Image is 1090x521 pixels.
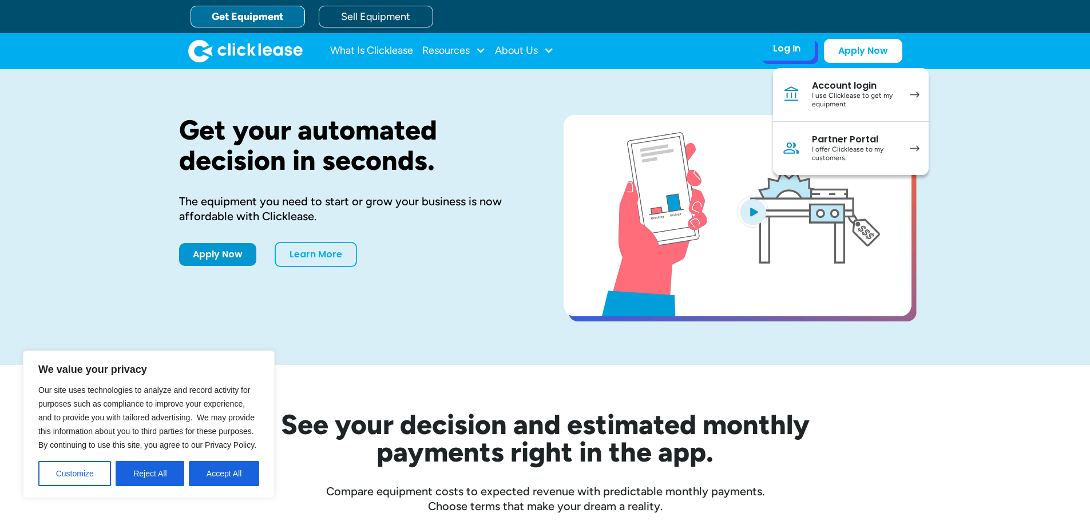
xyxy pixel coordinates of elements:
[179,243,256,266] a: Apply Now
[23,351,275,498] div: We value your privacy
[782,139,800,157] img: Person icon
[782,85,800,104] img: Bank icon
[812,92,898,109] div: I use Clicklease to get my equipment
[225,411,866,466] h2: See your decision and estimated monthly payments right in the app.
[564,115,911,316] a: open lightbox
[179,484,911,514] div: Compare equipment costs to expected revenue with predictable monthly payments. Choose terms that ...
[188,39,303,62] img: Clicklease logo
[812,145,898,163] div: I offer Clicklease to my customers.
[812,80,898,92] div: Account login
[116,461,184,486] button: Reject All
[319,6,433,27] a: Sell Equipment
[495,39,554,62] div: About Us
[38,385,256,450] span: Our site uses technologies to analyze and record activity for purposes such as compliance to impr...
[910,92,919,98] img: arrow
[188,39,303,62] a: home
[773,122,929,175] a: Partner PortalI offer Clicklease to my customers.
[179,115,527,176] h1: Get your automated decision in seconds.
[275,242,357,267] a: Learn More
[773,43,800,54] div: Log In
[422,39,486,62] div: Resources
[910,145,919,152] img: arrow
[773,68,929,175] nav: Log In
[330,39,413,62] a: What Is Clicklease
[189,461,259,486] button: Accept All
[38,461,111,486] button: Customize
[824,39,902,63] a: Apply Now
[179,194,527,224] div: The equipment you need to start or grow your business is now affordable with Clicklease.
[812,134,898,145] div: Partner Portal
[738,196,768,228] img: Blue play button logo on a light blue circular background
[191,6,305,27] a: Get Equipment
[773,68,929,122] a: Account loginI use Clicklease to get my equipment
[38,363,259,376] p: We value your privacy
